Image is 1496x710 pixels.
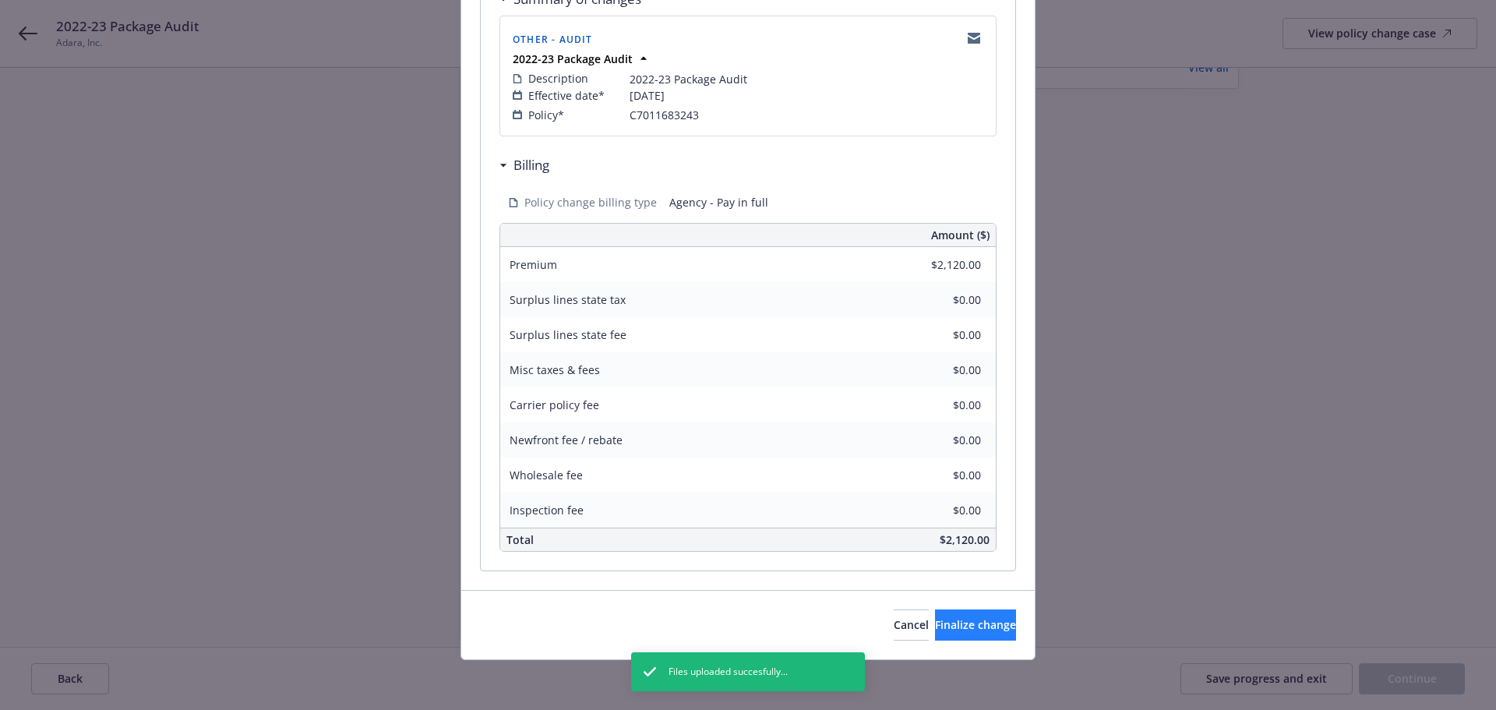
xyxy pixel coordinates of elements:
span: 2022-23 Package Audit [630,71,747,87]
span: Finalize change [935,617,1016,632]
div: Billing [499,155,549,175]
span: Surplus lines state tax [510,292,626,307]
span: Newfront fee / rebate [510,433,623,447]
span: Other - Audit [513,33,593,46]
span: Agency - Pay in full [669,194,987,210]
span: Policy change billing type [524,194,657,210]
input: 0.00 [889,253,990,277]
span: Wholesale fee [510,468,583,482]
strong: 2022-23 Package Audit [513,51,633,66]
h3: Billing [513,155,549,175]
button: Finalize change [935,609,1016,641]
span: Premium [510,257,557,272]
span: Carrier policy fee [510,397,599,412]
input: 0.00 [889,323,990,347]
span: Description [528,70,588,87]
a: copyLogging [965,29,983,48]
span: Files uploaded succesfully... [669,665,788,679]
span: Surplus lines state fee [510,327,626,342]
input: 0.00 [889,359,990,382]
span: $2,120.00 [940,532,990,547]
input: 0.00 [889,429,990,452]
span: Misc taxes & fees [510,362,600,377]
span: Total [506,532,534,547]
input: 0.00 [889,499,990,522]
span: Effective date* [528,87,605,104]
button: Cancel [894,609,929,641]
span: C7011683243 [630,107,699,123]
span: Policy* [528,107,564,123]
input: 0.00 [889,394,990,417]
span: Amount ($) [931,227,990,243]
span: Cancel [894,617,929,632]
input: 0.00 [889,288,990,312]
span: [DATE] [630,87,665,104]
span: Inspection fee [510,503,584,517]
input: 0.00 [889,464,990,487]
